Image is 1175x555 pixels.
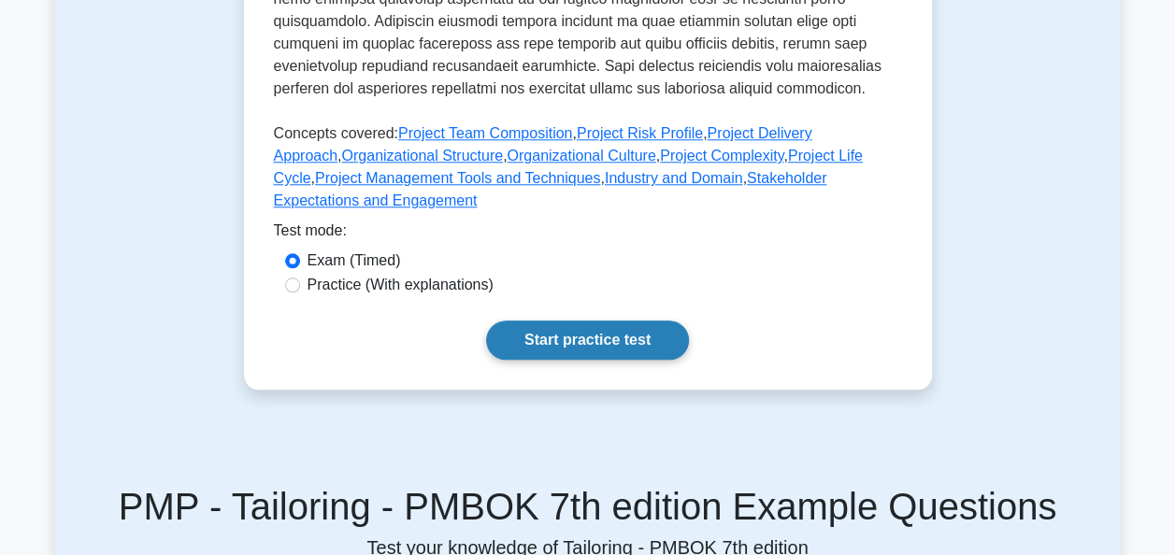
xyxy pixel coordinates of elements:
[605,170,743,186] a: Industry and Domain
[274,220,902,249] div: Test mode:
[315,170,600,186] a: Project Management Tools and Techniques
[507,148,655,164] a: Organizational Culture
[398,125,572,141] a: Project Team Composition
[78,484,1098,529] h5: PMP - Tailoring - PMBOK 7th edition Example Questions
[274,122,902,220] p: Concepts covered: , , , , , , , , ,
[308,249,401,272] label: Exam (Timed)
[486,320,689,360] a: Start practice test
[274,170,827,208] a: Stakeholder Expectations and Engagement
[577,125,703,141] a: Project Risk Profile
[660,148,783,164] a: Project Complexity
[308,274,494,296] label: Practice (With explanations)
[341,148,503,164] a: Organizational Structure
